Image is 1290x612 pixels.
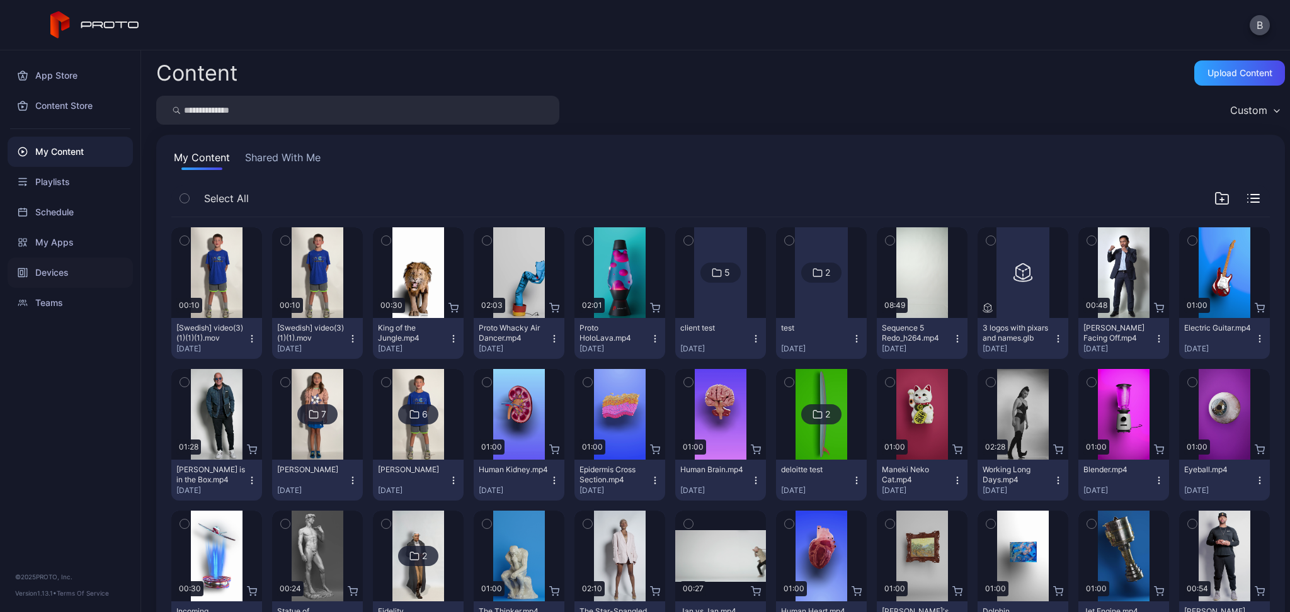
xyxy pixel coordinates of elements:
button: 3 logos with pixars and names.glb[DATE] [978,318,1068,359]
div: Custom [1230,104,1267,116]
a: Content Store [8,91,133,121]
button: Custom [1224,96,1285,125]
button: Upload Content [1194,60,1285,86]
div: [DATE] [479,344,549,354]
div: [DATE] [781,485,852,496]
a: Devices [8,258,133,288]
a: Teams [8,288,133,318]
div: Manny Pacquiao Facing Off.mp4 [1083,323,1153,343]
div: Human Kidney.mp4 [479,465,548,475]
div: [Swedish] video(3) (1)(1)(1).mov [176,323,246,343]
a: App Store [8,60,133,91]
div: [DATE] [479,485,549,496]
div: 3 logos with pixars and names.glb [983,323,1052,343]
button: Blender.mp4[DATE] [1078,460,1169,501]
div: 2 [825,267,830,278]
div: [DATE] [176,485,247,496]
div: [DATE] [277,344,348,354]
button: [Swedish] video(3) (1)(1)(1).mov[DATE] [171,318,262,359]
div: 6 [422,409,428,420]
button: Eyeball.mp4[DATE] [1179,460,1270,501]
div: Cole [378,465,447,475]
div: Sequence 5 Redo_h264.mp4 [882,323,951,343]
a: Terms Of Service [57,589,109,597]
div: deloitte test [781,465,850,475]
button: Epidermis Cross Section.mp4[DATE] [574,460,665,501]
div: [DATE] [579,485,650,496]
button: [PERSON_NAME][DATE] [272,460,363,501]
a: My Apps [8,227,133,258]
span: Select All [204,191,249,206]
div: [DATE] [983,344,1053,354]
div: Electric Guitar.mp4 [1184,323,1253,333]
div: © 2025 PROTO, Inc. [15,572,125,582]
div: [DATE] [680,344,751,354]
button: Sequence 5 Redo_h264.mp4[DATE] [877,318,967,359]
a: Schedule [8,197,133,227]
div: Eyeball.mp4 [1184,465,1253,475]
button: Proto HoloLava.mp4[DATE] [574,318,665,359]
div: [DATE] [882,485,952,496]
div: [DATE] [781,344,852,354]
div: [DATE] [378,344,448,354]
div: [DATE] [680,485,751,496]
div: [DATE] [983,485,1053,496]
div: Howie Mandel is in the Box.mp4 [176,465,246,485]
button: Human Brain.mp4[DATE] [675,460,766,501]
div: Proto HoloLava.mp4 [579,323,649,343]
div: 7 [321,409,326,420]
button: Working Long Days.mp4[DATE] [978,460,1068,501]
a: Playlists [8,167,133,197]
button: Maneki Neko Cat.mp4[DATE] [877,460,967,501]
div: client test [680,323,750,333]
button: [Swedish] video(3) (1)(1).mov[DATE] [272,318,363,359]
span: Version 1.13.1 • [15,589,57,597]
div: Maneki Neko Cat.mp4 [882,465,951,485]
div: [Swedish] video(3) (1)(1).mov [277,323,346,343]
div: 2 [825,409,830,420]
button: Proto Whacky Air Dancer.mp4[DATE] [474,318,564,359]
div: [DATE] [882,344,952,354]
div: Proto Whacky Air Dancer.mp4 [479,323,548,343]
div: Working Long Days.mp4 [983,465,1052,485]
div: [DATE] [277,485,348,496]
div: Blender.mp4 [1083,465,1153,475]
div: Upload Content [1207,68,1272,78]
div: Content [156,62,237,84]
button: [PERSON_NAME] Facing Off.mp4[DATE] [1078,318,1169,359]
div: [DATE] [1083,344,1154,354]
button: [PERSON_NAME][DATE] [373,460,464,501]
button: test[DATE] [776,318,867,359]
div: [DATE] [1184,485,1255,496]
div: Epidermis Cross Section.mp4 [579,465,649,485]
div: 5 [724,267,730,278]
a: My Content [8,137,133,167]
button: Shared With Me [243,150,323,170]
button: [PERSON_NAME] is in the Box.mp4[DATE] [171,460,262,501]
div: [DATE] [1184,344,1255,354]
div: [DATE] [176,344,247,354]
div: Human Brain.mp4 [680,465,750,475]
button: B [1250,15,1270,35]
div: 2 [422,550,427,562]
button: Human Kidney.mp4[DATE] [474,460,564,501]
button: deloitte test[DATE] [776,460,867,501]
button: Electric Guitar.mp4[DATE] [1179,318,1270,359]
div: King of the Jungle.mp4 [378,323,447,343]
div: [DATE] [378,485,448,496]
div: test [781,323,850,333]
button: King of the Jungle.mp4[DATE] [373,318,464,359]
button: client test[DATE] [675,318,766,359]
div: [DATE] [1083,485,1154,496]
button: My Content [171,150,232,170]
div: Reese [277,465,346,475]
div: [DATE] [579,344,650,354]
